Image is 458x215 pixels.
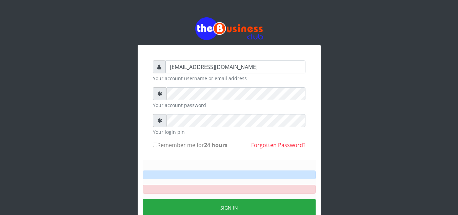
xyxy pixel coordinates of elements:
a: Forgotten Password? [251,141,305,149]
input: Remember me for24 hours [153,143,157,147]
b: 24 hours [204,141,227,149]
input: Username or email address [165,60,305,73]
small: Your account username or email address [153,75,305,82]
small: Your login pin [153,128,305,136]
label: Remember me for [153,141,227,149]
small: Your account password [153,102,305,109]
